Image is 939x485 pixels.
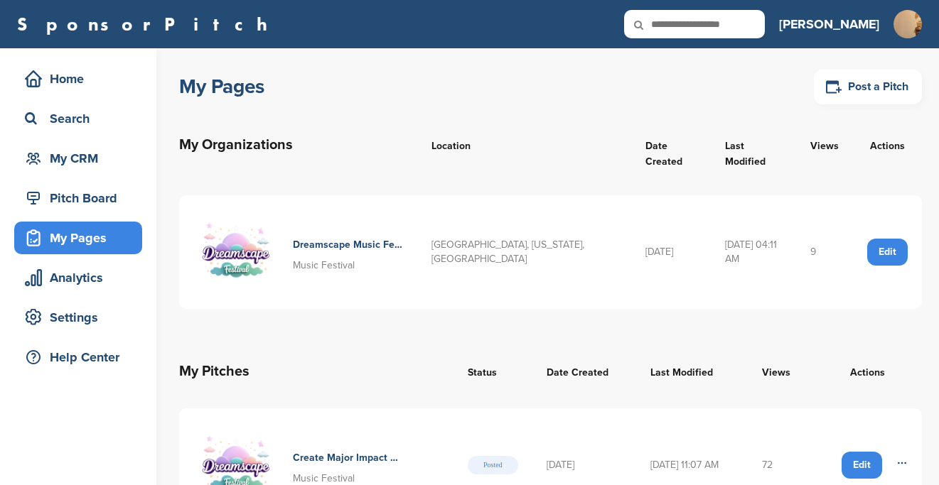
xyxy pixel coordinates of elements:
span: Music Festival [293,259,355,271]
h4: Dreamscape Music Festival [293,237,403,253]
td: 9 [796,195,853,309]
div: Analytics [21,265,142,290]
th: Date Created [532,346,636,397]
td: [DATE] 04:11 AM [711,195,796,309]
div: Home [21,66,142,92]
div: Help Center [21,344,142,370]
h1: My Pages [179,74,264,99]
th: Date Created [631,119,711,184]
a: SponsorPitch [17,15,277,33]
th: Actions [813,346,922,397]
div: Settings [21,305,142,330]
a: Dreamscape festival logo wordmark design 1 Dreamscape Music Festival Music Festival [193,209,403,295]
th: Last Modified [711,119,796,184]
span: Posted [468,456,518,474]
img: Dreamscape festival logo wordmark design 1 [193,209,279,295]
a: Help Center [14,341,142,374]
th: Last Modified [636,346,748,397]
div: Search [21,106,142,131]
td: [DATE] [631,195,711,309]
span: Music Festival [293,472,355,484]
a: Settings [14,301,142,334]
h4: Create Major Impact On Millienials And Genz With Dreamscape Music Festival [293,450,403,466]
th: Status [454,346,532,397]
th: Views [748,346,813,397]
td: [GEOGRAPHIC_DATA], [US_STATE], [GEOGRAPHIC_DATA] [417,195,631,309]
div: My Pages [21,225,142,251]
a: Analytics [14,261,142,294]
a: Edit [842,452,882,479]
a: Pitch Board [14,182,142,214]
a: My CRM [14,142,142,175]
a: Edit [867,239,908,266]
th: Actions [853,119,922,184]
th: My Pitches [179,346,454,397]
a: [PERSON_NAME] [779,9,879,40]
div: My CRM [21,146,142,171]
th: Location [417,119,631,184]
a: Home [14,62,142,95]
th: My Organizations [179,119,417,184]
th: Views [796,119,853,184]
h3: [PERSON_NAME] [779,14,879,34]
a: My Pages [14,222,142,254]
a: Search [14,102,142,135]
a: Post a Pitch [814,70,922,104]
div: Pitch Board [21,185,142,211]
